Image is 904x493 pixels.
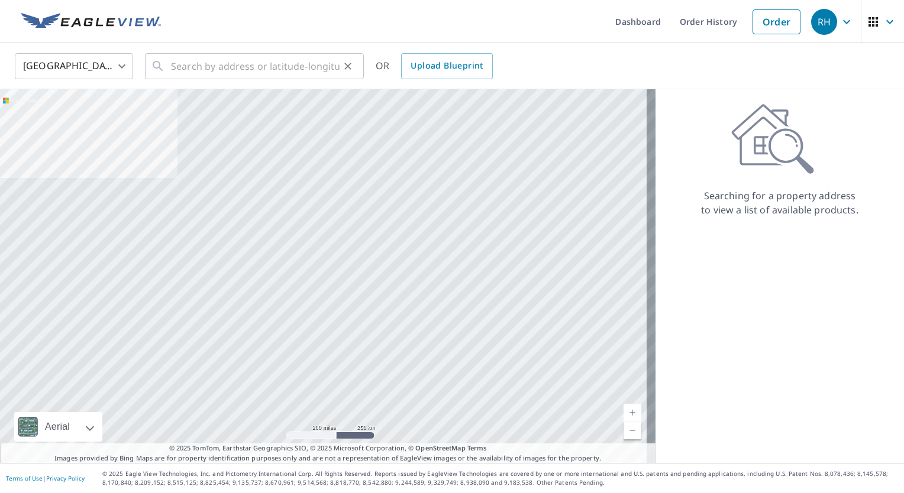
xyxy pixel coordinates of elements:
span: Upload Blueprint [411,59,483,73]
a: Order [753,9,800,34]
div: [GEOGRAPHIC_DATA] [15,50,133,83]
div: OR [376,53,493,79]
p: | [6,475,85,482]
p: © 2025 Eagle View Technologies, Inc. and Pictometry International Corp. All Rights Reserved. Repo... [102,469,898,487]
a: Terms [467,443,487,452]
div: RH [811,9,837,35]
img: EV Logo [21,13,161,31]
a: Privacy Policy [46,474,85,482]
div: Aerial [41,412,73,442]
a: Current Level 5, Zoom In [624,404,641,421]
input: Search by address or latitude-longitude [171,50,340,83]
div: Aerial [14,412,102,442]
a: Current Level 5, Zoom Out [624,421,641,439]
span: © 2025 TomTom, Earthstar Geographics SIO, © 2025 Microsoft Corporation, © [169,443,487,453]
p: Searching for a property address to view a list of available products. [700,189,859,217]
a: Terms of Use [6,474,43,482]
a: OpenStreetMap [415,443,465,452]
button: Clear [340,58,356,74]
a: Upload Blueprint [401,53,492,79]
